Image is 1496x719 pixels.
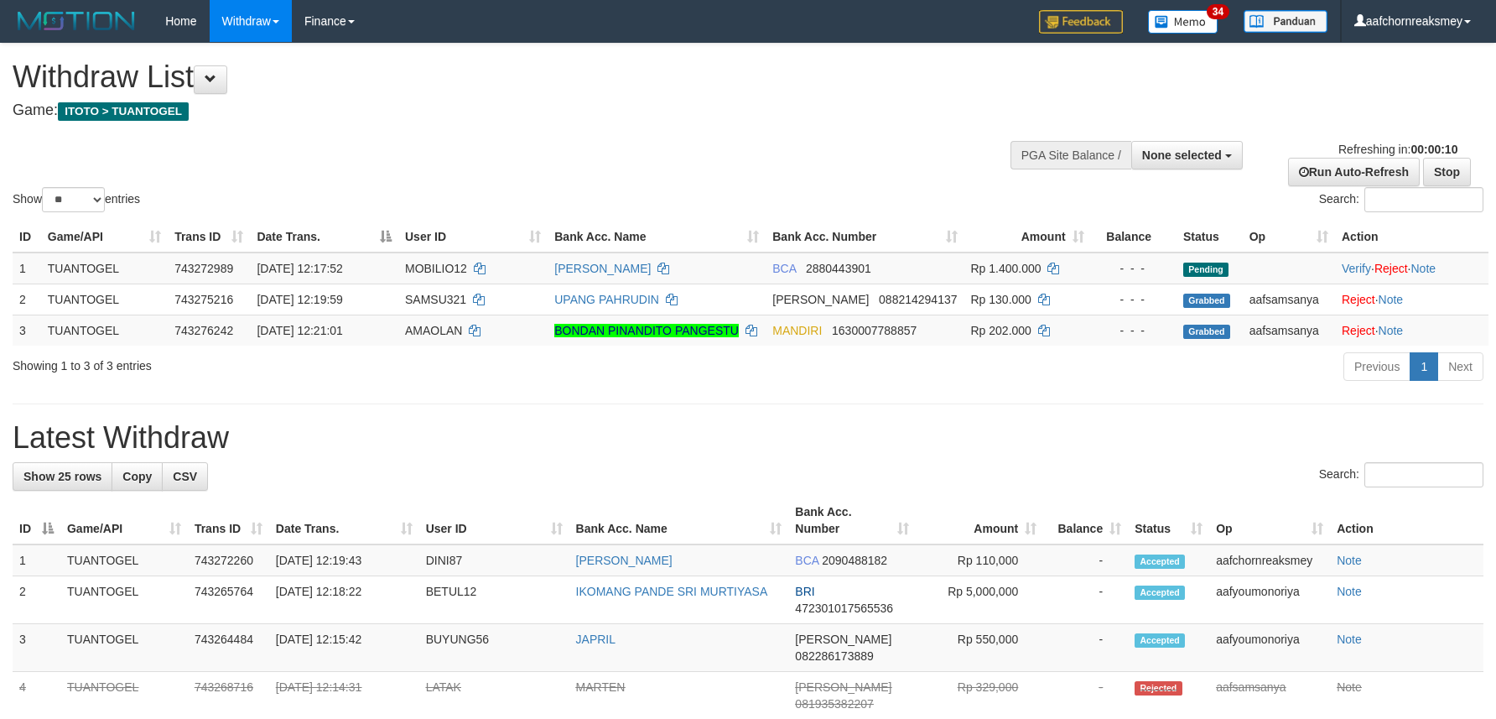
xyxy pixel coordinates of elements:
td: aafchornreaksmey [1209,544,1330,576]
a: Reject [1374,262,1408,275]
span: BCA [772,262,796,275]
span: Rejected [1135,681,1182,696]
a: Copy [112,462,163,491]
a: Note [1410,262,1436,275]
td: aafsamsanya [1243,284,1335,315]
td: TUANTOGEL [41,284,168,315]
td: - [1043,624,1128,672]
span: [PERSON_NAME] [772,293,869,306]
a: BONDAN PINANDITO PANGESTU [554,324,739,337]
td: [DATE] 12:18:22 [269,576,419,624]
span: [DATE] 12:17:52 [257,262,342,275]
td: [DATE] 12:15:42 [269,624,419,672]
span: Accepted [1135,586,1185,600]
th: User ID: activate to sort column ascending [419,497,569,544]
input: Search: [1364,462,1483,487]
th: Game/API: activate to sort column ascending [60,497,188,544]
td: TUANTOGEL [60,544,188,576]
td: Rp 550,000 [916,624,1043,672]
span: Copy 088214294137 to clipboard [879,293,957,306]
span: [DATE] 12:19:59 [257,293,342,306]
td: TUANTOGEL [41,253,168,284]
span: BRI [795,585,814,598]
label: Search: [1319,462,1483,487]
th: Status: activate to sort column ascending [1128,497,1209,544]
th: ID: activate to sort column descending [13,497,60,544]
div: PGA Site Balance / [1010,141,1131,169]
th: Bank Acc. Name: activate to sort column ascending [569,497,789,544]
span: Copy 2090488182 to clipboard [822,554,887,567]
img: MOTION_logo.png [13,8,140,34]
span: None selected [1142,148,1222,162]
a: [PERSON_NAME] [554,262,651,275]
th: Trans ID: activate to sort column ascending [168,221,250,253]
span: 743272989 [174,262,233,275]
th: Amount: activate to sort column ascending [916,497,1043,544]
a: Show 25 rows [13,462,112,491]
th: Bank Acc. Number: activate to sort column ascending [788,497,916,544]
td: 2 [13,576,60,624]
a: Note [1337,633,1362,646]
span: Copy 472301017565536 to clipboard [795,602,893,615]
th: Date Trans.: activate to sort column descending [250,221,398,253]
th: Status [1177,221,1243,253]
td: [DATE] 12:19:43 [269,544,419,576]
td: Rp 5,000,000 [916,576,1043,624]
td: BUYUNG56 [419,624,569,672]
th: Action [1335,221,1488,253]
td: TUANTOGEL [41,315,168,346]
a: UPANG PAHRUDIN [554,293,659,306]
td: 743264484 [188,624,269,672]
span: Copy 081935382207 to clipboard [795,697,873,711]
td: - [1043,544,1128,576]
img: Button%20Memo.svg [1148,10,1218,34]
button: None selected [1131,141,1243,169]
span: Refreshing in: [1338,143,1457,156]
div: - - - [1098,291,1170,308]
span: [PERSON_NAME] [795,680,891,694]
span: Copy 082286173889 to clipboard [795,649,873,663]
th: Bank Acc. Number: activate to sort column ascending [766,221,964,253]
th: Action [1330,497,1483,544]
a: Note [1379,293,1404,306]
input: Search: [1364,187,1483,212]
td: TUANTOGEL [60,624,188,672]
div: Showing 1 to 3 of 3 entries [13,351,610,374]
a: Next [1437,352,1483,381]
span: 743275216 [174,293,233,306]
span: Show 25 rows [23,470,101,483]
td: aafyoumonoriya [1209,624,1330,672]
a: CSV [162,462,208,491]
th: User ID: activate to sort column ascending [398,221,548,253]
td: · [1335,315,1488,346]
th: ID [13,221,41,253]
label: Search: [1319,187,1483,212]
span: Copy 2880443901 to clipboard [806,262,871,275]
img: panduan.png [1244,10,1327,33]
th: Balance [1091,221,1177,253]
h4: Game: [13,102,980,119]
td: aafsamsanya [1243,315,1335,346]
a: Previous [1343,352,1410,381]
td: TUANTOGEL [60,576,188,624]
span: Rp 202.000 [971,324,1031,337]
div: - - - [1098,260,1170,277]
h1: Latest Withdraw [13,421,1483,455]
td: 3 [13,315,41,346]
span: BCA [795,554,818,567]
span: [DATE] 12:21:01 [257,324,342,337]
span: Accepted [1135,633,1185,648]
div: - - - [1098,322,1170,339]
span: Pending [1183,263,1228,277]
span: Accepted [1135,555,1185,569]
th: Trans ID: activate to sort column ascending [188,497,269,544]
a: Run Auto-Refresh [1288,158,1420,186]
strong: 00:00:10 [1410,143,1457,156]
td: Rp 110,000 [916,544,1043,576]
th: Date Trans.: activate to sort column ascending [269,497,419,544]
a: JAPRIL [576,633,616,646]
td: 743265764 [188,576,269,624]
td: aafyoumonoriya [1209,576,1330,624]
h1: Withdraw List [13,60,980,94]
a: Stop [1423,158,1471,186]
